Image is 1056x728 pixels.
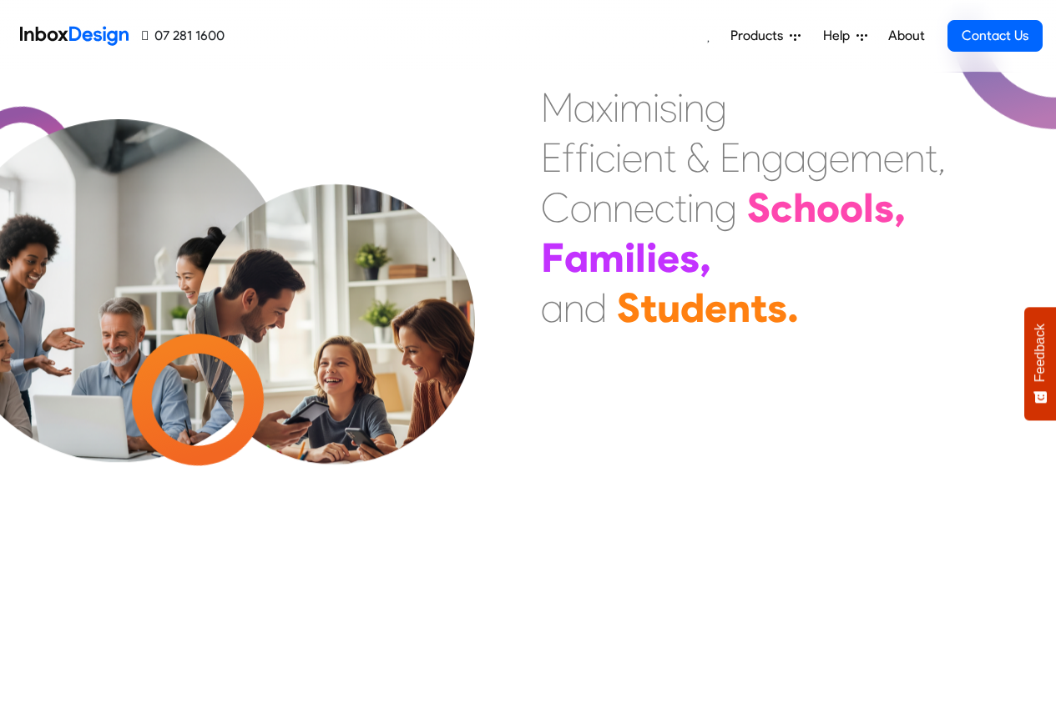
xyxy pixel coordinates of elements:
div: n [613,183,634,233]
div: s [767,283,787,333]
div: f [562,133,575,183]
div: n [904,133,925,183]
div: n [592,183,613,233]
div: t [640,283,657,333]
div: f [575,133,589,183]
div: . [787,283,799,333]
div: t [925,133,937,183]
div: i [687,183,694,233]
div: & [686,133,710,183]
div: i [615,133,622,183]
div: s [659,83,677,133]
div: c [595,133,615,183]
a: Products [724,19,807,53]
div: o [840,183,863,233]
div: n [684,83,705,133]
div: F [541,233,564,283]
div: e [622,133,643,183]
div: g [806,133,829,183]
div: E [541,133,562,183]
div: h [793,183,816,233]
div: g [715,183,737,233]
div: e [883,133,904,183]
span: Products [730,26,790,46]
div: M [541,83,573,133]
a: Help [816,19,874,53]
div: n [694,183,715,233]
div: , [700,233,711,283]
div: d [584,283,607,333]
div: , [937,133,946,183]
div: S [617,283,640,333]
div: t [675,183,687,233]
div: i [646,233,657,283]
div: i [589,133,595,183]
div: s [680,233,700,283]
div: t [750,283,767,333]
div: o [570,183,592,233]
div: a [573,83,596,133]
div: l [635,233,646,283]
div: S [747,183,771,233]
a: Contact Us [947,20,1043,52]
div: x [596,83,613,133]
div: i [653,83,659,133]
div: d [680,283,705,333]
div: u [657,283,680,333]
div: e [657,233,680,283]
div: n [740,133,761,183]
div: m [619,83,653,133]
div: g [705,83,727,133]
div: C [541,183,570,233]
div: c [654,183,675,233]
div: n [563,283,584,333]
div: c [771,183,793,233]
div: i [624,233,635,283]
div: s [874,183,894,233]
a: 07 281 1600 [142,26,225,46]
div: a [784,133,806,183]
button: Feedback - Show survey [1024,307,1056,420]
div: a [564,233,589,283]
div: i [613,83,619,133]
div: t [664,133,676,183]
img: parents_with_child.png [160,182,510,531]
span: Help [823,26,856,46]
div: g [761,133,784,183]
div: n [727,283,750,333]
div: i [677,83,684,133]
div: , [894,183,906,233]
div: e [829,133,850,183]
div: o [816,183,840,233]
div: Maximising Efficient & Engagement, Connecting Schools, Families, and Students. [541,83,946,333]
div: m [589,233,624,283]
div: E [720,133,740,183]
span: Feedback [1033,324,1048,382]
div: e [705,283,727,333]
div: m [850,133,883,183]
div: l [863,183,874,233]
a: About [883,19,929,53]
div: a [541,283,563,333]
div: n [643,133,664,183]
div: e [634,183,654,233]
